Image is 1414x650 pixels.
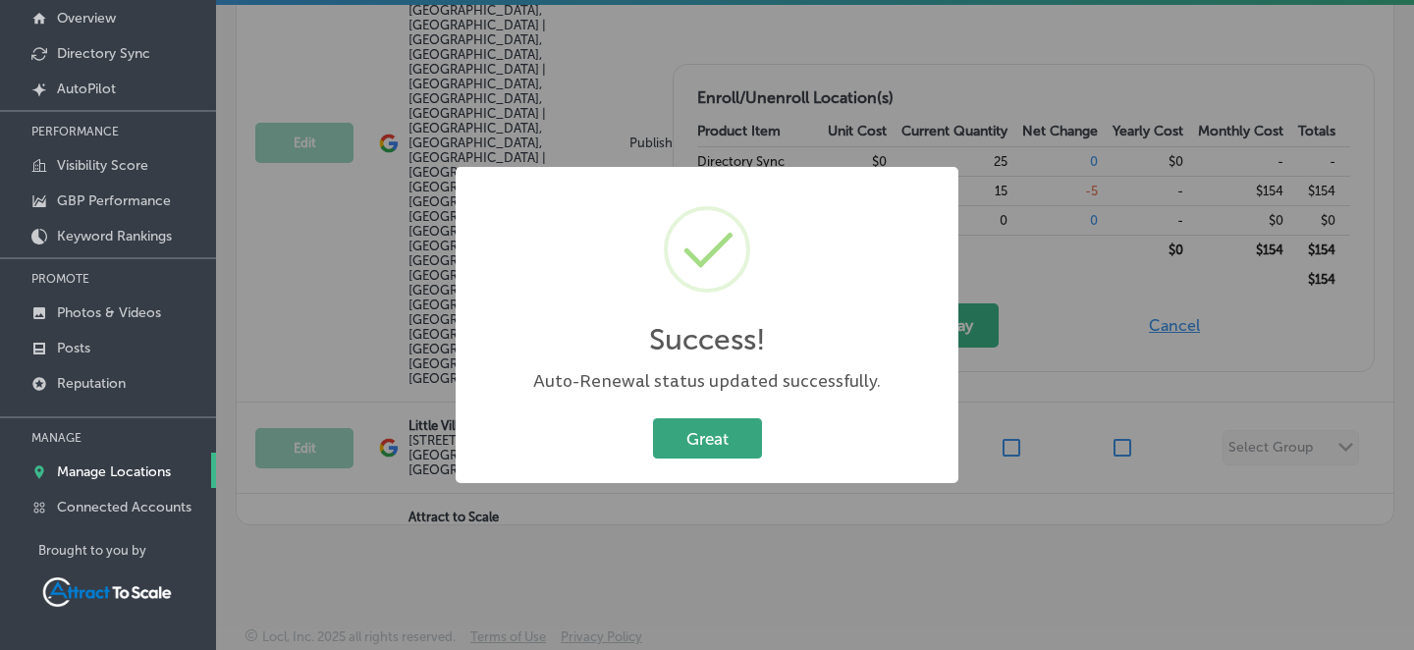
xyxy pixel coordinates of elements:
h2: Success! [649,322,766,357]
img: Attract To Scale [38,573,176,611]
button: Great [653,418,762,459]
p: Reputation [57,375,126,392]
p: Overview [57,10,116,27]
p: Directory Sync [57,45,150,62]
p: Posts [57,340,90,356]
p: AutoPilot [57,81,116,97]
p: Connected Accounts [57,499,191,515]
p: Visibility Score [57,157,148,174]
p: Manage Locations [57,463,171,480]
p: Photos & Videos [57,304,161,321]
div: Auto-Renewal status updated successfully. [475,369,939,394]
p: GBP Performance [57,192,171,209]
p: Brought to you by [38,543,216,558]
p: Keyword Rankings [57,228,172,244]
